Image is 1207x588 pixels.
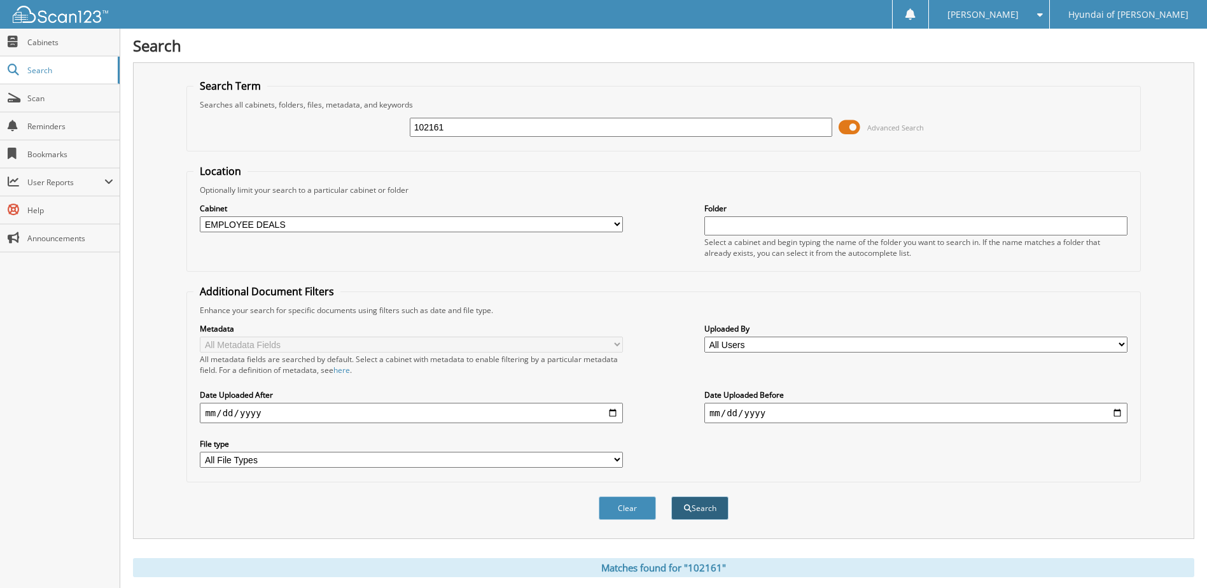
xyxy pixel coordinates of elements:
div: Enhance your search for specific documents using filters such as date and file type. [193,305,1133,316]
label: Metadata [200,323,623,334]
iframe: Chat Widget [1143,527,1207,588]
h1: Search [133,35,1194,56]
label: File type [200,438,623,449]
span: Reminders [27,121,113,132]
label: Date Uploaded After [200,389,623,400]
label: Folder [704,203,1127,214]
div: Optionally limit your search to a particular cabinet or folder [193,185,1133,195]
input: end [704,403,1127,423]
legend: Location [193,164,248,178]
span: Cabinets [27,37,113,48]
legend: Additional Document Filters [193,284,340,298]
span: [PERSON_NAME] [947,11,1019,18]
div: Matches found for "102161" [133,558,1194,577]
button: Clear [599,496,656,520]
img: scan123-logo-white.svg [13,6,108,23]
span: Hyundai of [PERSON_NAME] [1068,11,1189,18]
label: Cabinet [200,203,623,214]
span: Help [27,205,113,216]
a: here [333,365,350,375]
div: Searches all cabinets, folders, files, metadata, and keywords [193,99,1133,110]
span: Announcements [27,233,113,244]
span: Search [27,65,111,76]
div: Select a cabinet and begin typing the name of the folder you want to search in. If the name match... [704,237,1127,258]
span: Bookmarks [27,149,113,160]
span: User Reports [27,177,104,188]
legend: Search Term [193,79,267,93]
button: Search [671,496,729,520]
span: Advanced Search [867,123,924,132]
input: start [200,403,623,423]
label: Uploaded By [704,323,1127,334]
span: Scan [27,93,113,104]
label: Date Uploaded Before [704,389,1127,400]
div: All metadata fields are searched by default. Select a cabinet with metadata to enable filtering b... [200,354,623,375]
